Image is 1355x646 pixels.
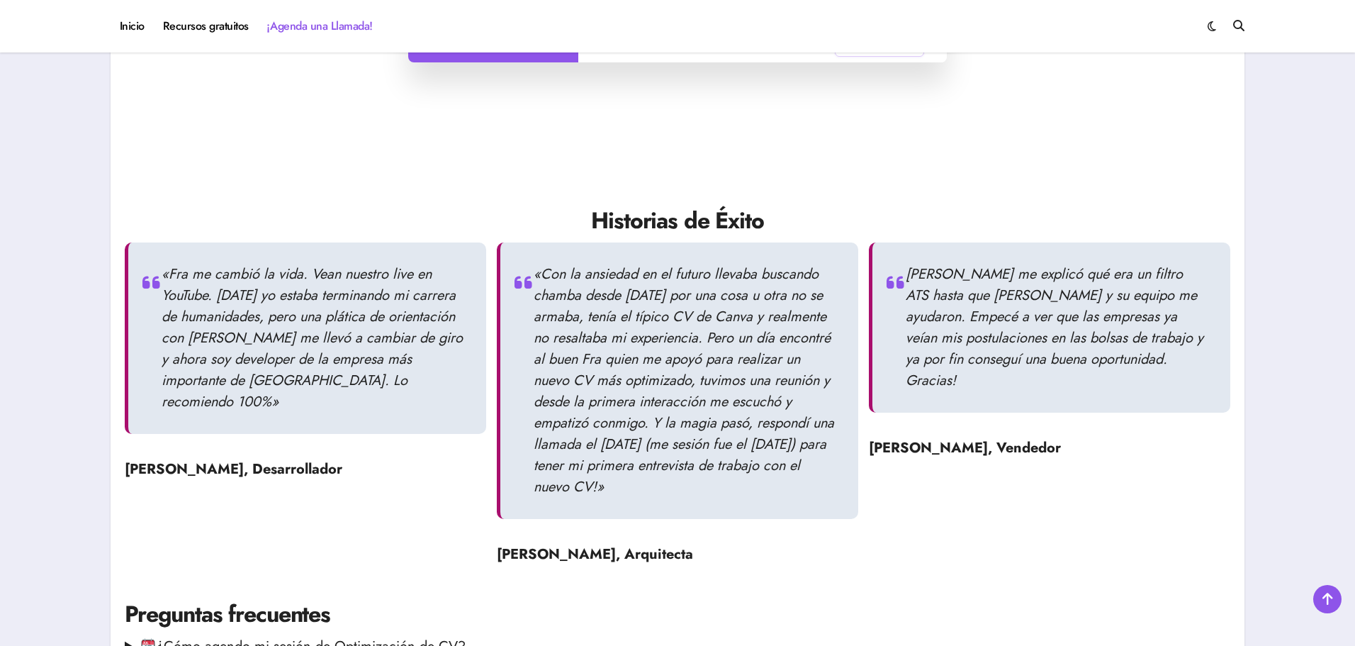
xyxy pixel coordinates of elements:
[497,544,693,564] strong: [PERSON_NAME], Arquitecta
[258,7,382,45] a: ¡Agenda una Llamada!
[125,243,486,491] div: 1 / 3
[869,438,1061,458] strong: [PERSON_NAME], Vendedor
[125,598,1230,630] h2: Preguntas frecuentes
[591,204,763,237] strong: Historias de Éxito
[869,243,1230,469] div: 3 / 3
[111,7,154,45] a: Inicio
[534,264,837,498] p: «Con la ansiedad en el futuro llevaba buscando chamba desde [DATE] por una cosa u otra no se arma...
[125,459,342,479] strong: [PERSON_NAME], Desarrollador
[497,243,858,576] div: 2 / 3
[906,264,1209,391] p: [PERSON_NAME] me explicó qué era un filtro ATS hasta que [PERSON_NAME] y su equipo me ayudaron. E...
[154,7,258,45] a: Recursos gratuitos
[162,264,465,413] p: «Fra me cambió la vida. Vean nuestro live en YouTube. [DATE] yo estaba terminando mi carrera de h...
